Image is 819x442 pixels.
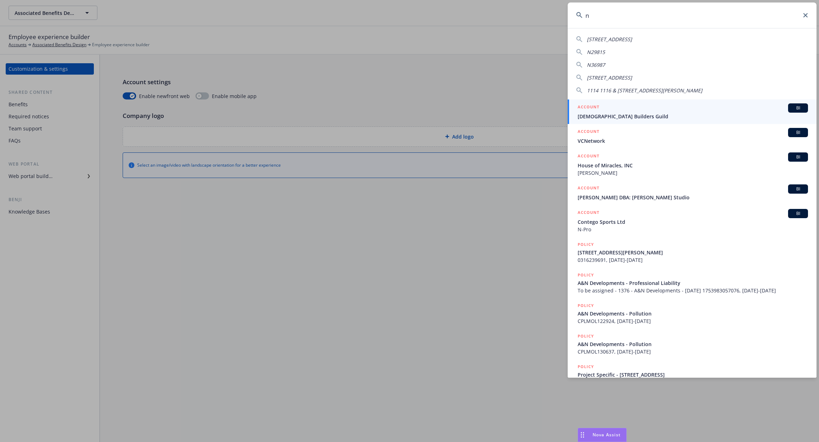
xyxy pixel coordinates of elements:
span: A&N Developments - Pollution [578,340,808,348]
span: [PERSON_NAME] [578,169,808,177]
span: N36987 [587,61,605,68]
h5: POLICY [578,333,594,340]
span: N-Pro [578,226,808,233]
h5: ACCOUNT [578,184,599,193]
span: [STREET_ADDRESS][PERSON_NAME] [578,249,808,256]
button: Nova Assist [578,428,627,442]
h5: POLICY [578,363,594,370]
div: Drag to move [578,428,587,442]
span: [PERSON_NAME] DBA: [PERSON_NAME] Studio [578,194,808,201]
input: Search... [568,2,817,28]
span: VCNetwork [578,137,808,145]
a: POLICYA&N Developments - PollutionCPLMOL122924, [DATE]-[DATE] [568,298,817,329]
a: POLICYA&N Developments - PollutionCPLMOL130637, [DATE]-[DATE] [568,329,817,359]
span: BI [791,210,805,217]
a: ACCOUNTBIVCNetwork [568,124,817,149]
a: POLICY[STREET_ADDRESS][PERSON_NAME]0316239691, [DATE]-[DATE] [568,237,817,268]
h5: ACCOUNT [578,209,599,217]
span: Project Specific - [STREET_ADDRESS] [578,371,808,378]
a: POLICYProject Specific - [STREET_ADDRESS] [568,359,817,390]
h5: ACCOUNT [578,152,599,161]
span: To be assigned - 1376 - A&N Developments - [DATE] 1753983057076, [DATE]-[DATE] [578,287,808,294]
span: A&N Developments - Pollution [578,310,808,317]
h5: ACCOUNT [578,128,599,136]
a: ACCOUNTBIContego Sports LtdN-Pro [568,205,817,237]
span: BI [791,186,805,192]
span: A&N Developments - Professional Liability [578,279,808,287]
span: 1114 1116 & [STREET_ADDRESS][PERSON_NAME] [587,87,702,94]
h5: POLICY [578,241,594,248]
span: [DEMOGRAPHIC_DATA] Builders Guild [578,113,808,120]
h5: ACCOUNT [578,103,599,112]
span: BI [791,154,805,160]
a: ACCOUNTBIHouse of Miracles, INC[PERSON_NAME] [568,149,817,180]
a: POLICYA&N Developments - Professional LiabilityTo be assigned - 1376 - A&N Developments - [DATE] ... [568,268,817,298]
span: N29815 [587,49,605,55]
span: 0316239691, [DATE]-[DATE] [578,256,808,264]
span: BI [791,129,805,136]
span: [STREET_ADDRESS] [587,36,632,43]
span: House of Miracles, INC [578,162,808,169]
span: CPLMOL130637, [DATE]-[DATE] [578,348,808,355]
h5: POLICY [578,271,594,279]
a: ACCOUNTBI[PERSON_NAME] DBA: [PERSON_NAME] Studio [568,180,817,205]
span: [STREET_ADDRESS] [587,74,632,81]
a: ACCOUNTBI[DEMOGRAPHIC_DATA] Builders Guild [568,99,817,124]
span: Contego Sports Ltd [578,218,808,226]
h5: POLICY [578,302,594,309]
span: Nova Assist [593,432,621,438]
span: BI [791,105,805,111]
span: CPLMOL122924, [DATE]-[DATE] [578,317,808,325]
